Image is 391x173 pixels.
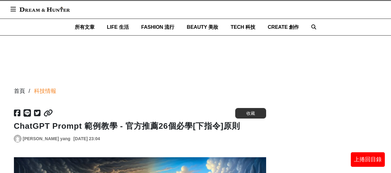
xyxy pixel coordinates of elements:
[141,19,175,35] a: FASHION 流行
[75,24,95,30] span: 所有文章
[14,135,21,142] img: Avatar
[231,24,255,30] span: TECH 科技
[16,4,73,15] img: Dream & Hunter
[187,24,218,30] span: BEAUTY 美妝
[231,19,255,35] a: TECH 科技
[268,24,299,30] span: CREATE 創作
[23,136,70,142] a: [PERSON_NAME] yang
[268,19,299,35] a: CREATE 創作
[75,19,95,35] a: 所有文章
[74,136,100,142] div: [DATE] 23:04
[29,87,30,95] div: /
[187,19,218,35] a: BEAUTY 美妝
[14,87,25,95] div: 首頁
[141,24,175,30] span: FASHION 流行
[107,19,129,35] a: LIFE 生活
[107,24,129,30] span: LIFE 生活
[14,121,266,131] h1: ChatGPT Prompt 範例教學 - 官方推薦26個必學[下指令]原則
[34,87,56,95] a: 科技情報
[235,108,266,119] button: 收藏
